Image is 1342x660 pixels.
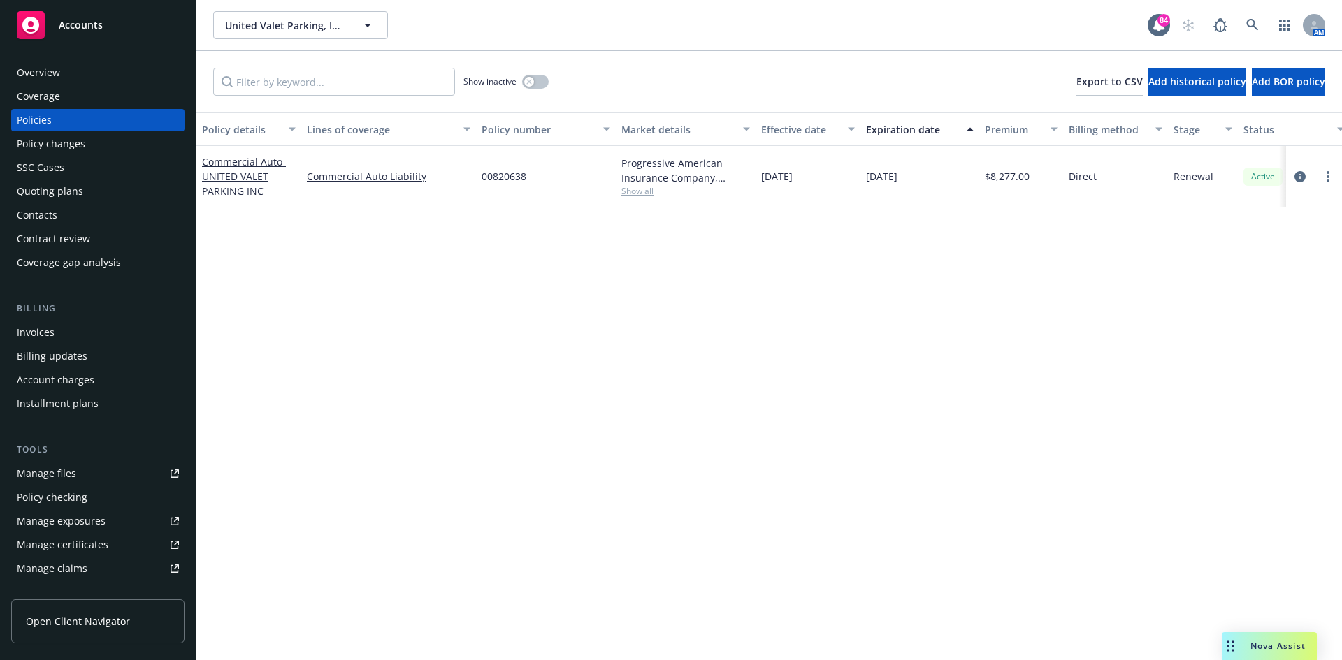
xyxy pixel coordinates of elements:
a: Quoting plans [11,180,185,203]
span: United Valet Parking, Inc. [225,18,346,33]
div: Quoting plans [17,180,83,203]
span: - UNITED VALET PARKING INC [202,155,286,198]
button: Add BOR policy [1252,68,1325,96]
div: Policy number [482,122,595,137]
div: Tools [11,443,185,457]
a: Commercial Auto [202,155,286,198]
a: more [1320,168,1336,185]
div: Billing method [1069,122,1147,137]
div: Drag to move [1222,632,1239,660]
a: Manage BORs [11,581,185,603]
button: United Valet Parking, Inc. [213,11,388,39]
div: Contacts [17,204,57,226]
div: Billing [11,302,185,316]
div: Market details [621,122,735,137]
a: Account charges [11,369,185,391]
div: Manage certificates [17,534,108,556]
span: Accounts [59,20,103,31]
button: Policy number [476,112,616,146]
a: Start snowing [1174,11,1202,39]
div: SSC Cases [17,156,64,179]
a: Coverage gap analysis [11,251,185,274]
span: Show inactive [463,75,517,87]
button: Nova Assist [1222,632,1317,660]
div: Overview [17,61,60,84]
div: Status [1243,122,1329,137]
input: Filter by keyword... [213,68,455,96]
a: Manage exposures [11,510,185,532]
div: Contract review [17,228,90,250]
span: $8,277.00 [985,169,1030,184]
div: Progressive American Insurance Company, Progressive [621,156,750,185]
span: [DATE] [761,169,793,184]
span: [DATE] [866,169,897,184]
button: Policy details [196,112,301,146]
a: Coverage [11,85,185,108]
a: Policies [11,109,185,131]
a: Policy changes [11,133,185,155]
span: Nova Assist [1250,640,1306,652]
div: Coverage gap analysis [17,251,121,274]
a: Manage claims [11,557,185,580]
button: Billing method [1063,112,1168,146]
a: Report a Bug [1206,11,1234,39]
div: Stage [1174,122,1217,137]
div: Manage claims [17,557,87,580]
a: Billing updates [11,345,185,367]
div: Invoices [17,321,55,344]
a: circleInformation [1292,168,1308,185]
a: Manage files [11,462,185,485]
div: Policy details [202,122,280,137]
span: Open Client Navigator [26,614,130,629]
div: Expiration date [866,122,958,137]
a: Accounts [11,6,185,45]
div: Effective date [761,122,839,137]
div: Lines of coverage [307,122,455,137]
span: Export to CSV [1076,75,1143,88]
div: Installment plans [17,393,99,415]
div: Billing updates [17,345,87,367]
div: Manage BORs [17,581,82,603]
a: Switch app [1271,11,1299,39]
span: Direct [1069,169,1097,184]
button: Export to CSV [1076,68,1143,96]
a: Invoices [11,321,185,344]
button: Stage [1168,112,1238,146]
a: Search [1239,11,1267,39]
span: 00820638 [482,169,526,184]
span: Renewal [1174,169,1213,184]
span: Active [1249,170,1277,183]
div: Premium [985,122,1042,137]
div: Policy changes [17,133,85,155]
button: Effective date [756,112,860,146]
a: SSC Cases [11,156,185,179]
span: Add historical policy [1148,75,1246,88]
div: Coverage [17,85,60,108]
div: Manage exposures [17,510,106,532]
a: Commercial Auto Liability [307,169,470,184]
div: Manage files [17,462,76,485]
a: Policy checking [11,486,185,508]
a: Overview [11,61,185,84]
a: Contract review [11,228,185,250]
button: Premium [979,112,1063,146]
div: Policies [17,109,52,131]
a: Manage certificates [11,534,185,556]
button: Market details [616,112,756,146]
a: Contacts [11,204,185,226]
a: Installment plans [11,393,185,415]
span: Show all [621,185,750,197]
div: 84 [1157,14,1170,27]
span: Add BOR policy [1252,75,1325,88]
div: Account charges [17,369,94,391]
div: Policy checking [17,486,87,508]
button: Expiration date [860,112,979,146]
button: Lines of coverage [301,112,476,146]
button: Add historical policy [1148,68,1246,96]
